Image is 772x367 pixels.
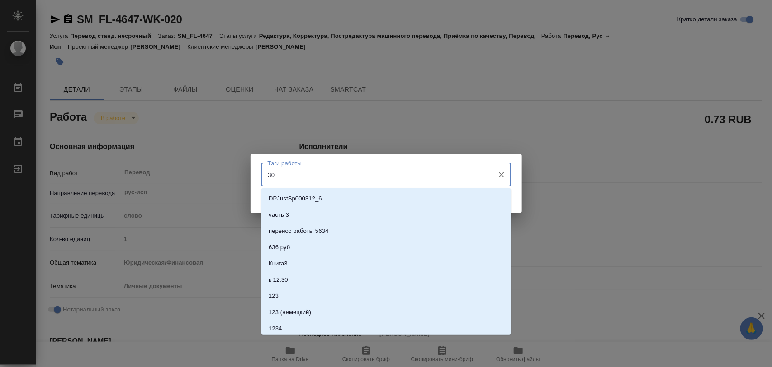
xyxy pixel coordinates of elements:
[269,227,328,236] p: перенос работы 5634
[269,194,322,203] p: DPJustSp000312_6
[495,168,508,181] button: Очистить
[269,292,279,301] p: 123
[269,243,290,252] p: 636 руб
[269,308,311,317] p: 123 (немецкий)
[269,210,289,219] p: часть 3
[269,324,282,333] p: 1234
[269,259,288,268] p: Книга3
[269,275,288,284] p: к 12.30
